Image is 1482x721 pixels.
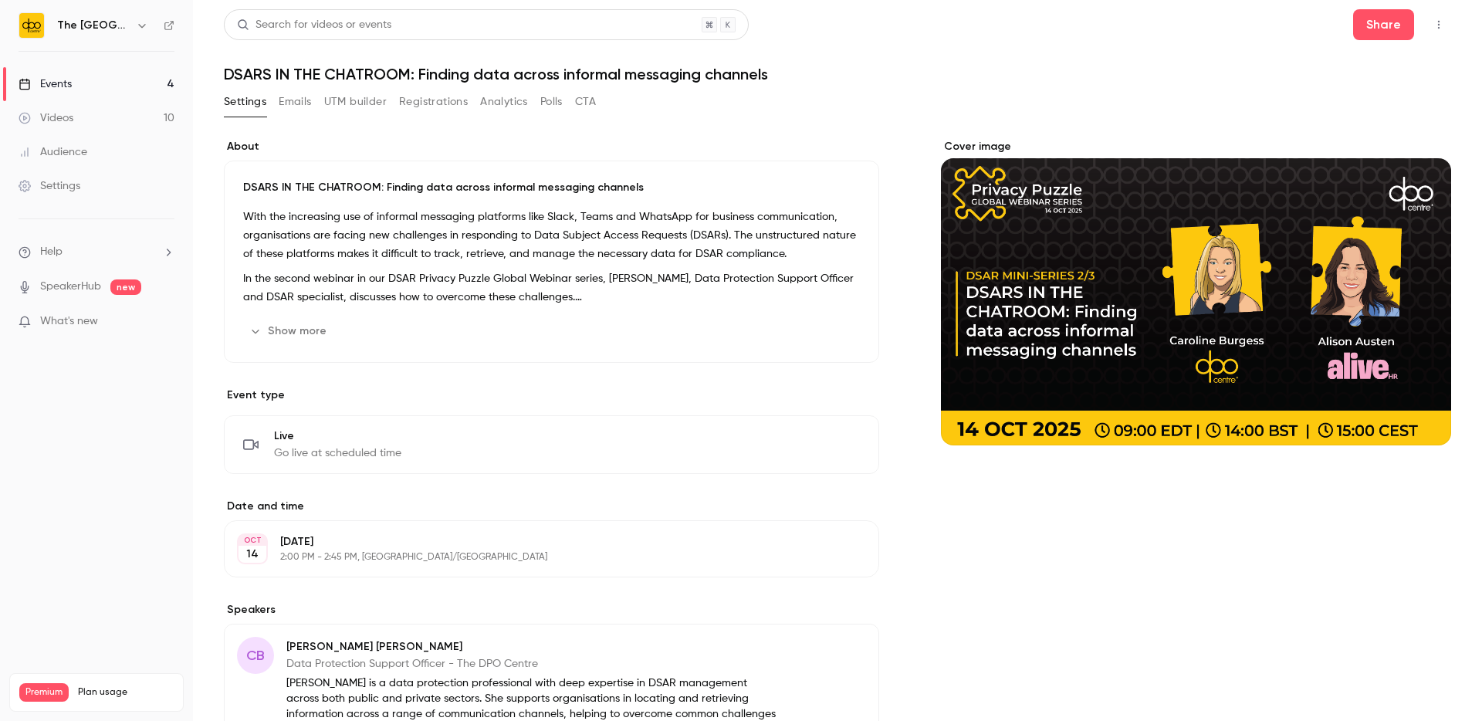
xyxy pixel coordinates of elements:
[224,499,879,514] label: Date and time
[40,279,101,295] a: SpeakerHub
[324,90,387,114] button: UTM builder
[286,656,779,672] p: Data Protection Support Officer - The DPO Centre
[224,139,879,154] label: About
[243,180,860,195] p: DSARS IN THE CHATROOM: Finding data across informal messaging channels
[19,244,174,260] li: help-dropdown-opener
[243,269,860,306] p: In the second webinar in our DSAR Privacy Puzzle Global Webinar series, [PERSON_NAME], Data Prote...
[224,388,879,403] p: Event type
[224,602,879,618] label: Speakers
[224,65,1451,83] h1: DSARS IN THE CHATROOM: Finding data across informal messaging channels
[57,18,130,33] h6: The [GEOGRAPHIC_DATA]
[78,686,174,699] span: Plan usage
[224,90,266,114] button: Settings
[280,551,797,564] p: 2:00 PM - 2:45 PM, [GEOGRAPHIC_DATA]/[GEOGRAPHIC_DATA]
[110,279,141,295] span: new
[19,110,73,126] div: Videos
[19,178,80,194] div: Settings
[274,445,401,461] span: Go live at scheduled time
[540,90,563,114] button: Polls
[941,139,1451,154] label: Cover image
[237,17,391,33] div: Search for videos or events
[286,639,779,655] p: [PERSON_NAME] [PERSON_NAME]
[19,683,69,702] span: Premium
[19,13,44,38] img: The DPO Centre
[274,428,401,444] span: Live
[246,645,265,666] span: CB
[246,547,259,562] p: 14
[40,313,98,330] span: What's new
[19,144,87,160] div: Audience
[941,139,1451,445] section: Cover image
[1353,9,1414,40] button: Share
[19,76,72,92] div: Events
[279,90,311,114] button: Emails
[575,90,596,114] button: CTA
[399,90,468,114] button: Registrations
[280,534,797,550] p: [DATE]
[243,319,336,344] button: Show more
[40,244,63,260] span: Help
[239,535,266,546] div: OCT
[480,90,528,114] button: Analytics
[243,208,860,263] p: With the increasing use of informal messaging platforms like Slack, Teams and WhatsApp for busine...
